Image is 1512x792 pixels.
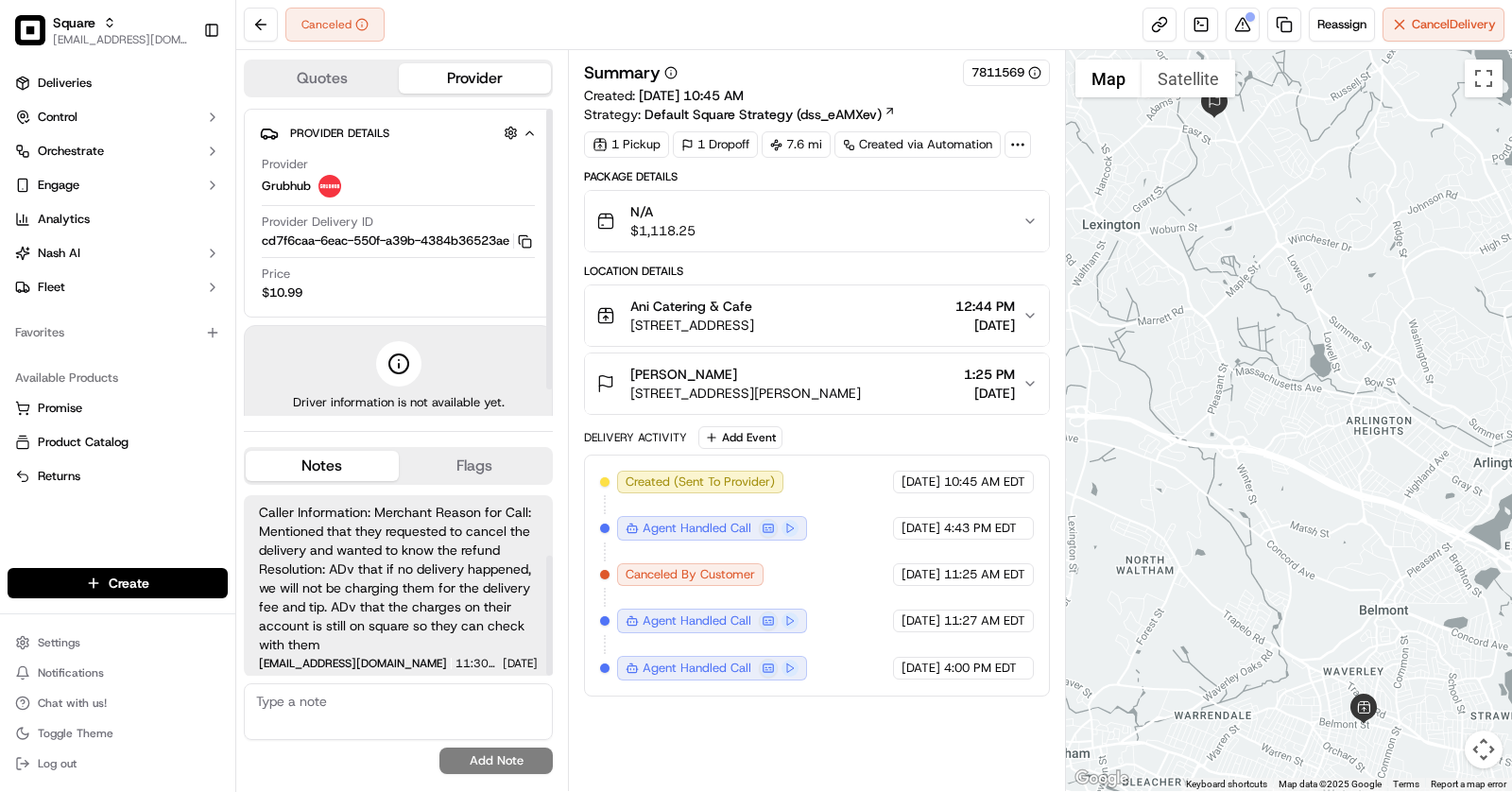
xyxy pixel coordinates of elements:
span: 4:43 PM EDT [944,520,1017,537]
span: Provider Details [290,126,389,141]
div: Start new chat [85,180,310,198]
input: Got a question? Start typing here... [49,121,340,141]
a: Analytics [8,204,228,234]
button: Returns [8,461,228,491]
img: Google [1071,766,1133,791]
span: Reassign [1317,16,1366,33]
span: [DATE] 10:45 AM [639,87,744,104]
button: Flags [399,451,552,481]
span: Price [262,266,290,283]
span: [DATE] [955,316,1015,335]
a: Product Catalog [15,434,220,451]
span: Ani Catering & Cafe [630,297,752,316]
span: Create [109,574,149,593]
a: Open this area in Google Maps (opens a new window) [1071,766,1133,791]
div: Delivery Activity [584,430,687,445]
a: Returns [15,468,220,485]
button: Notifications [8,660,228,686]
span: Log out [38,756,77,771]
button: Provider Details [260,117,537,148]
img: Nash [19,18,57,56]
div: Location Details [584,264,1050,279]
span: [PERSON_NAME] [59,343,153,358]
button: Chat with us! [8,690,228,716]
span: [EMAIL_ADDRESS][DOMAIN_NAME] [259,658,447,669]
span: Orchestrate [38,143,104,160]
button: [EMAIL_ADDRESS][DOMAIN_NAME] [53,32,188,47]
span: Promise [38,400,82,417]
span: Returns [38,468,80,485]
span: 12:44 PM [955,297,1015,316]
span: Provider Delivery ID [262,214,373,231]
button: Fleet [8,272,228,302]
img: Asif Zaman Khan [19,274,49,304]
span: 11:25 AM EDT [944,566,1025,583]
div: Available Products [8,363,228,393]
span: $1,118.25 [630,221,696,240]
span: [DATE] [902,473,940,491]
div: 💻 [160,423,175,439]
p: Agent Handled Call [643,660,751,677]
span: N/A [630,202,696,221]
span: [DATE] [902,612,940,629]
span: Toggle Theme [38,726,113,741]
span: [STREET_ADDRESS][PERSON_NAME] [630,384,861,403]
span: Driver information is not available yet. [293,394,505,411]
span: [DATE] [167,292,206,307]
span: Caller Information: Merchant Reason for Call: Mentioned that they requested to cancel the deliver... [259,503,538,654]
span: [PERSON_NAME] [630,365,737,384]
span: Analytics [38,211,90,228]
span: 1:25 PM [964,365,1015,384]
button: Keyboard shortcuts [1186,778,1267,791]
span: [STREET_ADDRESS] [630,316,754,335]
span: $10.99 [262,284,302,301]
button: Start new chat [321,185,344,208]
button: Map camera controls [1465,731,1503,768]
button: Promise [8,393,228,423]
span: Engage [38,177,79,194]
span: 4:00 PM EDT [944,660,1017,677]
span: 10:45 AM EDT [944,473,1025,491]
span: [DATE] [902,566,940,583]
img: Square [15,15,45,45]
button: Provider [399,63,552,94]
button: SquareSquare[EMAIL_ADDRESS][DOMAIN_NAME] [8,8,196,53]
button: 7811569 [971,64,1041,81]
div: Favorites [8,318,228,348]
button: Log out [8,750,228,777]
div: 1 Dropoff [673,131,758,158]
button: Ani Catering & Cafe[STREET_ADDRESS]12:44 PM[DATE] [585,285,1049,346]
button: cd7f6caa-6eac-550f-a39b-4384b36523ae [262,232,532,250]
span: Settings [38,635,80,650]
button: See all [293,241,344,264]
span: Nash AI [38,245,80,262]
a: 💻API Documentation [152,414,311,448]
p: Agent Handled Call [643,520,751,537]
span: Created (Sent To Provider) [626,473,775,491]
a: 📗Knowledge Base [11,414,152,448]
span: [DATE] [503,658,538,669]
a: Default Square Strategy (dss_eAMXev) [644,105,896,124]
span: Pylon [188,468,229,482]
button: Engage [8,170,228,200]
span: [DATE] [167,343,206,358]
span: • [157,343,163,358]
button: Square [53,13,95,32]
button: Control [8,102,228,132]
img: 5e692f75ce7d37001a5d71f1 [318,175,341,198]
div: Strategy: [584,105,896,124]
button: Orchestrate [8,136,228,166]
img: Masood Aslam [19,325,49,355]
span: Knowledge Base [38,422,145,440]
p: Agent Handled Call [643,612,751,629]
span: Default Square Strategy (dss_eAMXev) [644,105,882,124]
span: • [157,292,163,307]
div: Canceled [285,8,385,42]
span: Canceled By Customer [626,566,755,583]
span: Product Catalog [38,434,129,451]
button: Reassign [1309,8,1375,42]
span: [DATE] [902,660,940,677]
